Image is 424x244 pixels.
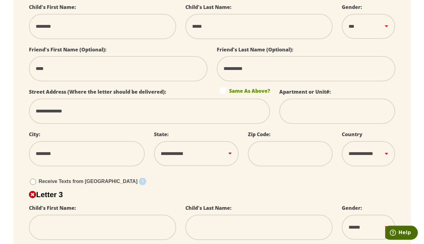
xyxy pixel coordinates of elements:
[29,205,76,211] label: Child's First Name:
[29,46,107,53] label: Friend's First Name (Optional):
[342,205,362,211] label: Gender:
[217,46,293,53] label: Friend's Last Name (Optional):
[279,88,331,95] label: Apartment or Unit#:
[29,4,76,10] label: Child's First Name:
[185,205,232,211] label: Child's Last Name:
[220,87,270,94] label: Same As Above?
[154,131,169,138] label: State:
[29,88,166,95] label: Street Address (Where the letter should be delivered):
[342,4,362,10] label: Gender:
[39,179,138,184] span: Receive Texts from [GEOGRAPHIC_DATA]
[248,131,271,138] label: Zip Code:
[29,131,40,138] label: City:
[29,190,395,199] h2: Letter 3
[185,4,232,10] label: Child's Last Name:
[342,131,362,138] label: Country
[385,226,418,241] iframe: Opens a widget where you can find more information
